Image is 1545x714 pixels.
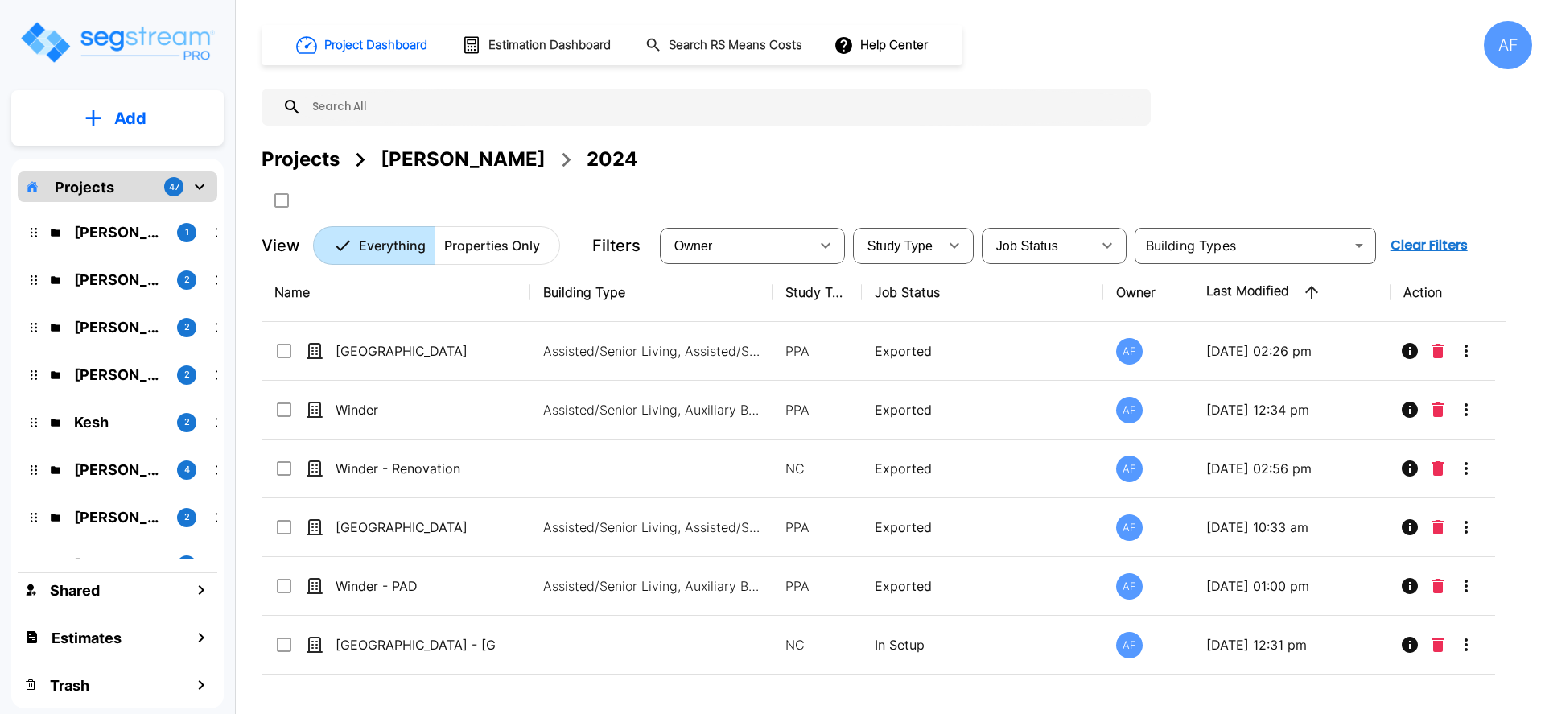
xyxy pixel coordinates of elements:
[51,627,122,649] h1: Estimates
[875,341,1091,361] p: Exported
[1394,570,1426,602] button: Info
[184,320,190,334] p: 2
[55,176,114,198] p: Projects
[867,239,933,253] span: Study Type
[336,518,496,537] p: [GEOGRAPHIC_DATA]
[19,19,216,65] img: Logo
[1450,629,1482,661] button: More-Options
[669,36,802,55] h1: Search RS Means Costs
[184,510,190,524] p: 2
[74,554,164,576] p: Michael Heinemann
[1450,335,1482,367] button: More-Options
[336,576,496,596] p: Winder - PAD
[785,518,849,537] p: PPA
[1206,518,1378,537] p: [DATE] 10:33 am
[1193,263,1390,322] th: Last Modified
[74,269,164,291] p: Barry Donath
[336,459,496,478] p: Winder - Renovation
[1390,263,1507,322] th: Action
[1116,632,1143,658] div: AF
[74,364,164,386] p: Ari Eisenman
[74,506,164,528] p: Chuny Herzka
[185,558,189,572] p: 1
[359,236,426,255] p: Everything
[1426,335,1450,367] button: Delete
[290,27,436,63] button: Project Dashboard
[488,36,611,55] h1: Estimation Dashboard
[1394,394,1426,426] button: Info
[262,233,300,258] p: View
[1394,629,1426,661] button: Info
[169,180,179,194] p: 47
[313,226,560,265] div: Platform
[184,415,190,429] p: 2
[543,341,760,361] p: Assisted/Senior Living, Assisted/Senior Living Site
[1426,511,1450,543] button: Delete
[1384,229,1474,262] button: Clear Filters
[1348,234,1370,257] button: Open
[184,463,190,477] p: 4
[996,239,1058,253] span: Job Status
[674,239,713,253] span: Owner
[1116,456,1143,482] div: AF
[1450,452,1482,485] button: More-Options
[50,675,89,696] h1: Trash
[74,316,164,338] p: Jay Hershowitz
[74,411,164,433] p: Kesh
[875,400,1091,419] p: Exported
[862,263,1104,322] th: Job Status
[11,95,224,142] button: Add
[772,263,862,322] th: Study Type
[785,400,849,419] p: PPA
[1206,576,1378,596] p: [DATE] 01:00 pm
[313,226,435,265] button: Everything
[1426,570,1450,602] button: Delete
[435,226,560,265] button: Properties Only
[324,36,427,55] h1: Project Dashboard
[875,635,1091,654] p: In Setup
[184,273,190,287] p: 2
[587,145,637,174] div: 2024
[1394,335,1426,367] button: Info
[543,576,760,596] p: Assisted/Senior Living, Auxiliary Building, Assisted/Senior Living Site
[266,184,298,217] button: SelectAll
[262,145,340,174] div: Projects
[639,30,811,61] button: Search RS Means Costs
[830,30,934,60] button: Help Center
[74,221,164,243] p: Isaak Markovitz
[1116,573,1143,600] div: AF
[1206,635,1378,654] p: [DATE] 12:31 pm
[1484,21,1532,69] div: AF
[530,263,772,322] th: Building Type
[592,233,641,258] p: Filters
[184,368,190,382] p: 2
[1450,394,1482,426] button: More-Options
[1394,452,1426,485] button: Info
[50,580,100,601] h1: Shared
[663,223,810,268] div: Select
[302,89,1143,126] input: Search All
[1426,629,1450,661] button: Delete
[262,263,530,322] th: Name
[1103,263,1193,322] th: Owner
[185,225,189,239] p: 1
[1426,452,1450,485] button: Delete
[875,576,1091,596] p: Exported
[1394,511,1426,543] button: Info
[785,635,849,654] p: NC
[1116,397,1143,423] div: AF
[1426,394,1450,426] button: Delete
[1206,400,1378,419] p: [DATE] 12:34 pm
[1206,341,1378,361] p: [DATE] 02:26 pm
[114,106,146,130] p: Add
[1206,459,1378,478] p: [DATE] 02:56 pm
[336,635,496,654] p: [GEOGRAPHIC_DATA] - [GEOGRAPHIC_DATA]
[381,145,546,174] div: [PERSON_NAME]
[455,28,620,62] button: Estimation Dashboard
[543,518,760,537] p: Assisted/Senior Living, Assisted/Senior Living Site
[336,341,496,361] p: [GEOGRAPHIC_DATA]
[1116,338,1143,365] div: AF
[875,518,1091,537] p: Exported
[785,576,849,596] p: PPA
[785,341,849,361] p: PPA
